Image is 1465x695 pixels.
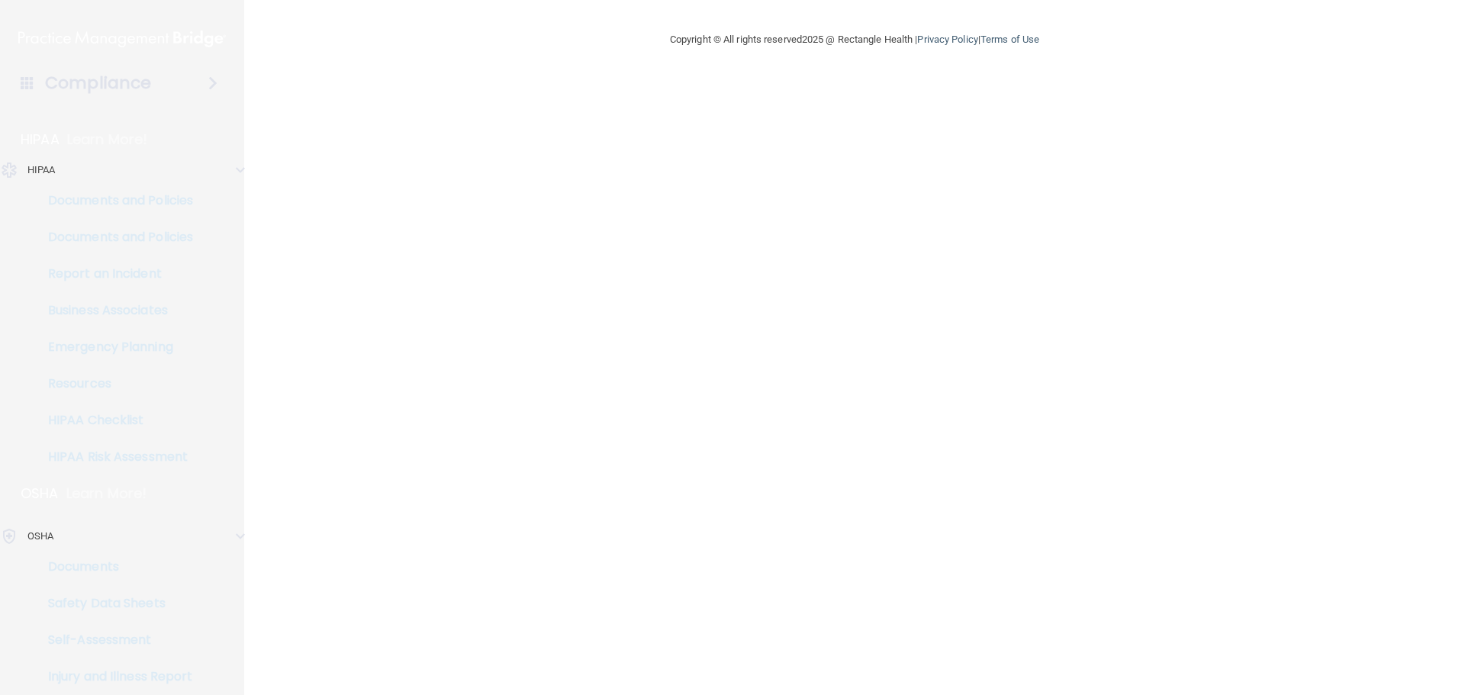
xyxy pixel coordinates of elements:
p: Injury and Illness Report [10,669,218,684]
div: Copyright © All rights reserved 2025 @ Rectangle Health | | [576,15,1133,64]
a: Terms of Use [980,34,1039,45]
p: OSHA [27,527,53,545]
p: HIPAA [27,161,56,179]
p: Documents [10,559,218,574]
p: Documents and Policies [10,193,218,208]
p: HIPAA [21,130,60,149]
p: Business Associates [10,303,218,318]
p: Emergency Planning [10,339,218,355]
p: OSHA [21,484,59,503]
p: HIPAA Checklist [10,413,218,428]
p: Documents and Policies [10,230,218,245]
p: Learn More! [66,484,147,503]
h4: Compliance [45,72,151,94]
p: HIPAA Risk Assessment [10,449,218,465]
p: Self-Assessment [10,632,218,648]
a: Privacy Policy [917,34,977,45]
p: Report an Incident [10,266,218,282]
img: PMB logo [18,24,226,54]
p: Resources [10,376,218,391]
p: Safety Data Sheets [10,596,218,611]
p: Learn More! [67,130,148,149]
